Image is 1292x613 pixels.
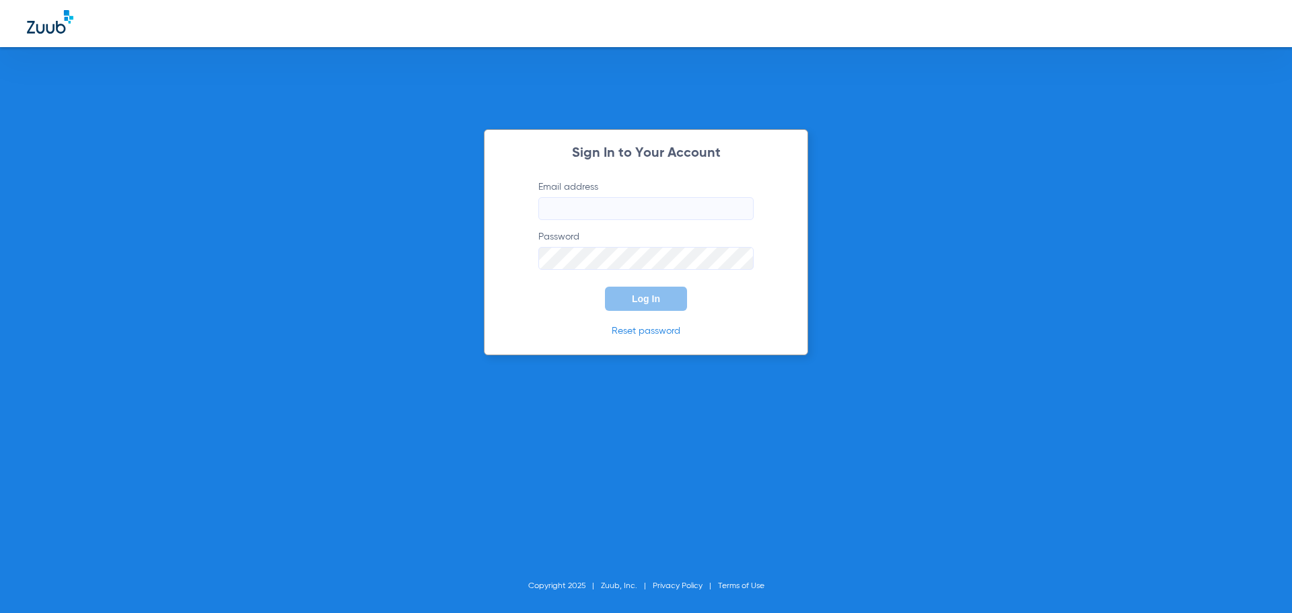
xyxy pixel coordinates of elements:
li: Copyright 2025 [528,579,601,593]
button: Log In [605,287,687,311]
label: Password [538,230,754,270]
span: Log In [632,293,660,304]
a: Reset password [612,326,680,336]
li: Zuub, Inc. [601,579,653,593]
a: Terms of Use [718,582,764,590]
a: Privacy Policy [653,582,703,590]
img: Zuub Logo [27,10,73,34]
label: Email address [538,180,754,220]
input: Email address [538,197,754,220]
input: Password [538,247,754,270]
h2: Sign In to Your Account [518,147,774,160]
